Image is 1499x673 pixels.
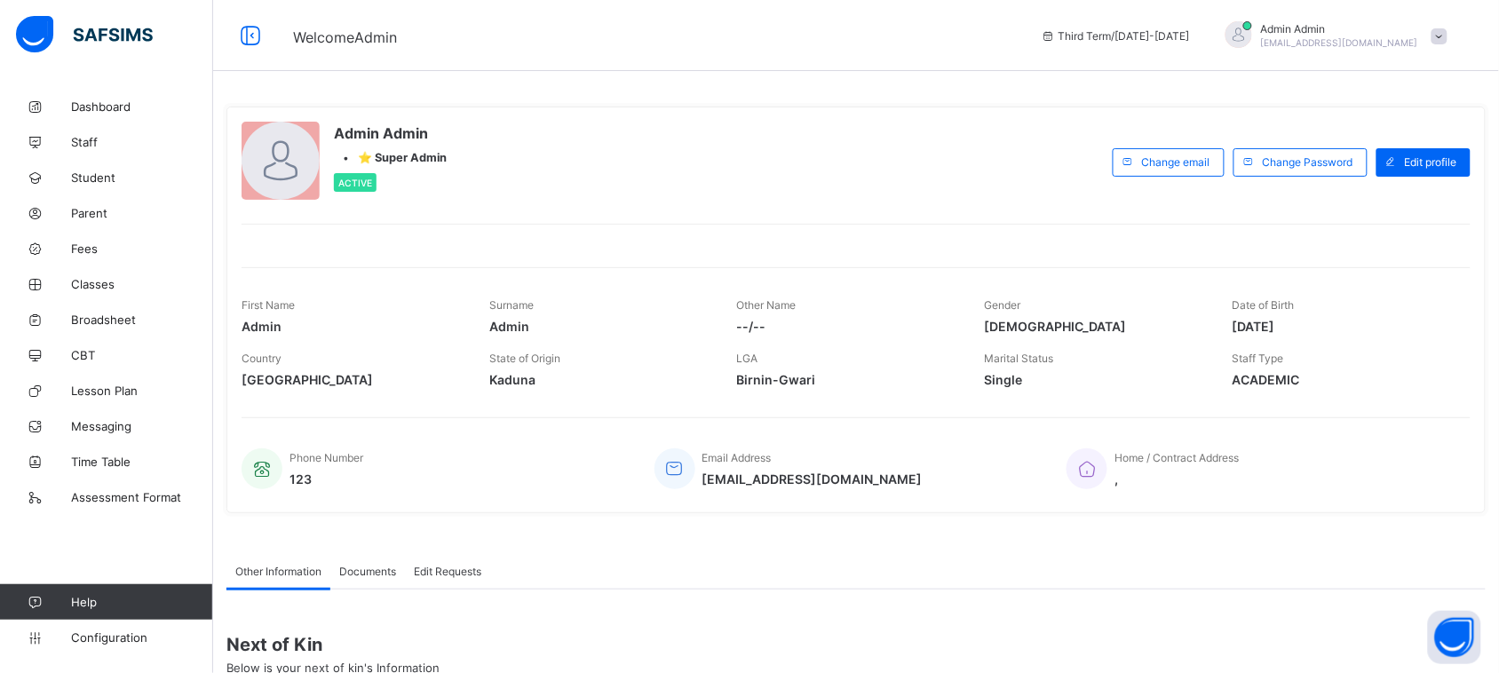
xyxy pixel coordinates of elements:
[702,451,772,464] span: Email Address
[1232,352,1283,365] span: Staff Type
[339,565,396,578] span: Documents
[984,352,1053,365] span: Marital Status
[984,319,1205,334] span: [DEMOGRAPHIC_DATA]
[489,319,710,334] span: Admin
[71,630,212,645] span: Configuration
[242,298,295,312] span: First Name
[235,565,321,578] span: Other Information
[702,471,923,487] span: [EMAIL_ADDRESS][DOMAIN_NAME]
[242,372,463,387] span: [GEOGRAPHIC_DATA]
[737,372,958,387] span: Birnin-Gwari
[16,16,153,53] img: safsims
[71,348,213,362] span: CBT
[1232,319,1453,334] span: [DATE]
[489,352,560,365] span: State of Origin
[1428,611,1481,664] button: Open asap
[71,595,212,609] span: Help
[1142,155,1210,169] span: Change email
[289,451,363,464] span: Phone Number
[226,634,1486,655] span: Next of Kin
[71,99,213,114] span: Dashboard
[1405,155,1457,169] span: Edit profile
[1232,298,1294,312] span: Date of Birth
[1114,451,1239,464] span: Home / Contract Address
[293,28,397,46] span: Welcome Admin
[338,178,372,188] span: Active
[71,490,213,504] span: Assessment Format
[414,565,481,578] span: Edit Requests
[242,352,282,365] span: Country
[334,124,447,142] span: Admin Admin
[737,298,797,312] span: Other Name
[71,170,213,185] span: Student
[71,419,213,433] span: Messaging
[1041,29,1190,43] span: session/term information
[737,319,958,334] span: --/--
[1114,471,1239,487] span: ,
[737,352,758,365] span: LGA
[489,298,534,312] span: Surname
[984,298,1020,312] span: Gender
[71,277,213,291] span: Classes
[1208,21,1456,51] div: AdminAdmin
[71,206,213,220] span: Parent
[71,313,213,327] span: Broadsheet
[1263,155,1353,169] span: Change Password
[1261,37,1418,48] span: [EMAIL_ADDRESS][DOMAIN_NAME]
[1232,372,1453,387] span: ACADEMIC
[71,455,213,469] span: Time Table
[289,471,363,487] span: 123
[358,151,447,164] span: ⭐ Super Admin
[334,151,447,164] div: •
[984,372,1205,387] span: Single
[71,384,213,398] span: Lesson Plan
[1261,22,1418,36] span: Admin Admin
[489,372,710,387] span: Kaduna
[242,319,463,334] span: Admin
[71,135,213,149] span: Staff
[71,241,213,256] span: Fees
